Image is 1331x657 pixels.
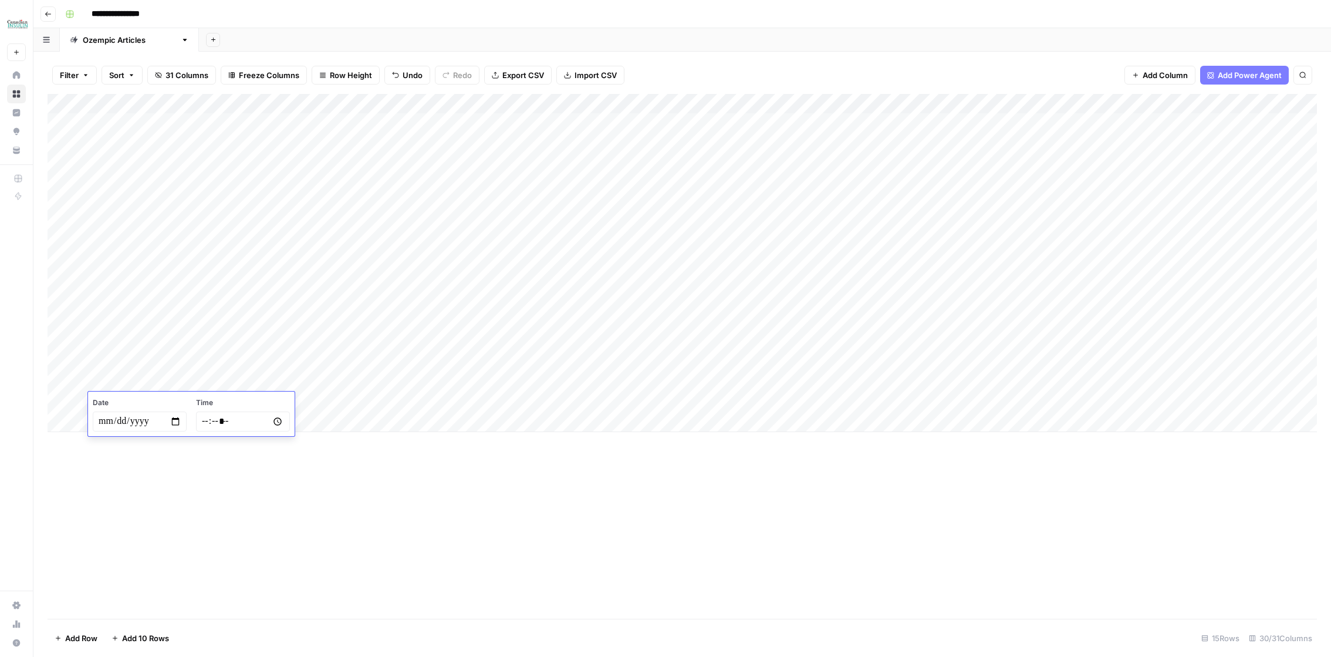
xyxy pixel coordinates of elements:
a: Browse [7,85,26,103]
a: Your Data [7,141,26,160]
span: 31 Columns [165,69,208,81]
a: Settings [7,596,26,615]
span: Export CSV [502,69,544,81]
button: Row Height [312,66,380,85]
button: 31 Columns [147,66,216,85]
span: Time [196,397,290,408]
span: Add Row [65,632,97,644]
a: Opportunities [7,122,26,141]
span: Redo [453,69,472,81]
span: Add Power Agent [1218,69,1282,81]
button: Export CSV [484,66,552,85]
button: Undo [384,66,430,85]
div: 15 Rows [1197,629,1244,648]
button: Add Row [48,629,104,648]
span: Sort [109,69,124,81]
a: Home [7,66,26,85]
span: Freeze Columns [239,69,299,81]
span: Row Height [330,69,372,81]
a: Usage [7,615,26,634]
span: Undo [403,69,423,81]
button: Filter [52,66,97,85]
div: 30/31 Columns [1244,629,1317,648]
button: Add Power Agent [1200,66,1289,85]
a: Insights [7,103,26,122]
button: Sort [102,66,143,85]
span: Add 10 Rows [122,632,169,644]
button: Redo [435,66,479,85]
button: Help + Support [7,634,26,652]
span: Add Column [1143,69,1188,81]
button: Freeze Columns [221,66,307,85]
img: BCI Logo [7,14,28,35]
button: Workspace: BCI [7,9,26,39]
span: Import CSV [575,69,617,81]
div: [MEDICAL_DATA] Articles [83,34,176,46]
button: Add 10 Rows [104,629,176,648]
span: Filter [60,69,79,81]
span: Date [93,397,187,408]
a: [MEDICAL_DATA] Articles [60,28,199,52]
button: Add Column [1124,66,1195,85]
button: Import CSV [556,66,624,85]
